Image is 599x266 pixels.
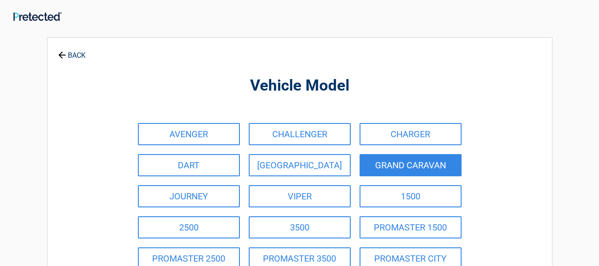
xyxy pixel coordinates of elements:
[360,154,462,176] a: GRAND CARAVAN
[360,216,462,238] a: PROMASTER 1500
[360,185,462,207] a: 1500
[138,185,240,207] a: JOURNEY
[56,44,87,59] a: BACK
[138,154,240,176] a: DART
[138,216,240,238] a: 2500
[249,216,351,238] a: 3500
[138,123,240,145] a: AVENGER
[249,185,351,207] a: VIPER
[249,154,351,176] a: [GEOGRAPHIC_DATA]
[360,123,462,145] a: CHARGER
[96,75,503,96] h2: Vehicle Model
[249,123,351,145] a: CHALLENGER
[13,12,62,21] img: Main Logo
